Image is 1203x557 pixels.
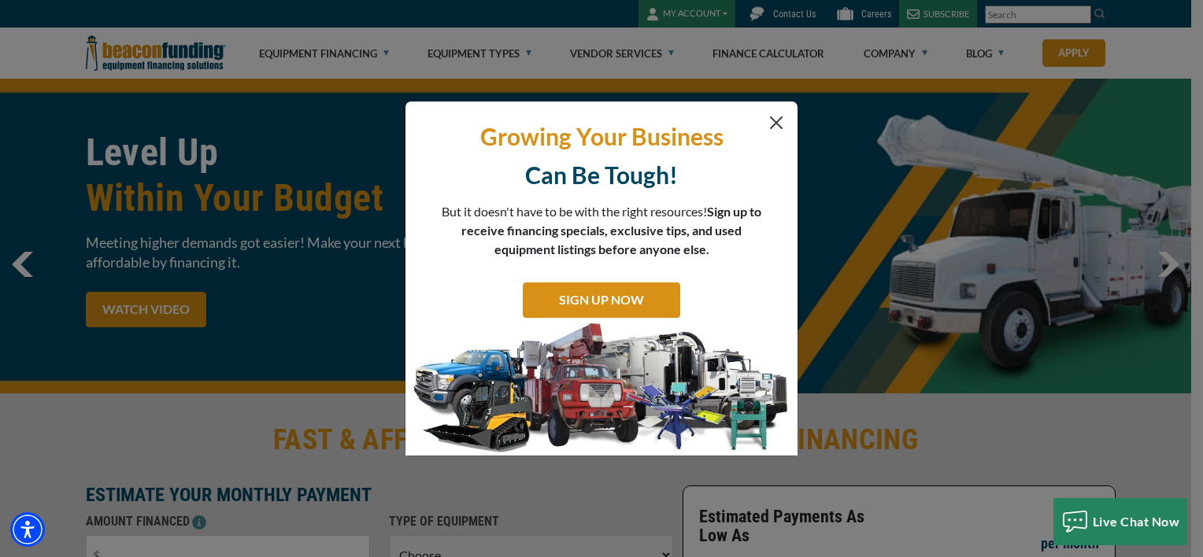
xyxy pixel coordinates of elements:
button: Live Chat Now [1053,498,1188,545]
p: Growing Your Business [417,121,786,152]
img: SIGN UP NOW [405,322,798,456]
p: But it doesn't have to be with the right resources! [441,202,762,259]
a: SIGN UP NOW [523,282,680,318]
button: Close [767,113,786,132]
div: Accessibility Menu [10,512,45,547]
p: Can Be Tough! [417,160,786,190]
span: Sign up to receive financing specials, exclusive tips, and used equipment listings before anyone ... [461,204,761,256]
span: Live Chat Now [1093,514,1180,529]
